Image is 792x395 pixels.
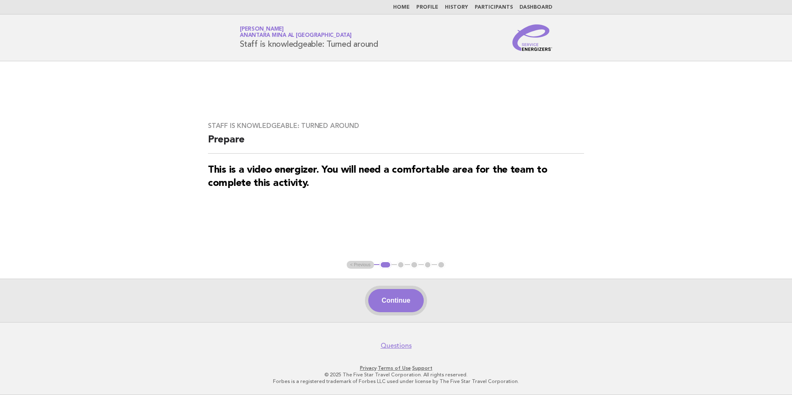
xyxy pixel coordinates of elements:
h1: Staff is knowledgeable: Turned around [240,27,378,48]
h3: Staff is knowledgeable: Turned around [208,122,584,130]
button: Continue [368,289,423,312]
a: Profile [416,5,438,10]
a: Participants [475,5,513,10]
span: Anantara Mina al [GEOGRAPHIC_DATA] [240,33,352,39]
p: · · [142,365,650,371]
p: Forbes is a registered trademark of Forbes LLC used under license by The Five Star Travel Corpora... [142,378,650,385]
strong: This is a video energizer. You will need a comfortable area for the team to complete this activity. [208,165,548,188]
a: Home [393,5,410,10]
img: Service Energizers [512,24,552,51]
a: Terms of Use [378,365,411,371]
a: Questions [381,342,412,350]
p: © 2025 The Five Star Travel Corporation. All rights reserved. [142,371,650,378]
a: History [445,5,468,10]
h2: Prepare [208,133,584,154]
button: 1 [379,261,391,269]
a: [PERSON_NAME]Anantara Mina al [GEOGRAPHIC_DATA] [240,26,352,38]
a: Dashboard [519,5,552,10]
a: Support [412,365,432,371]
a: Privacy [360,365,377,371]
